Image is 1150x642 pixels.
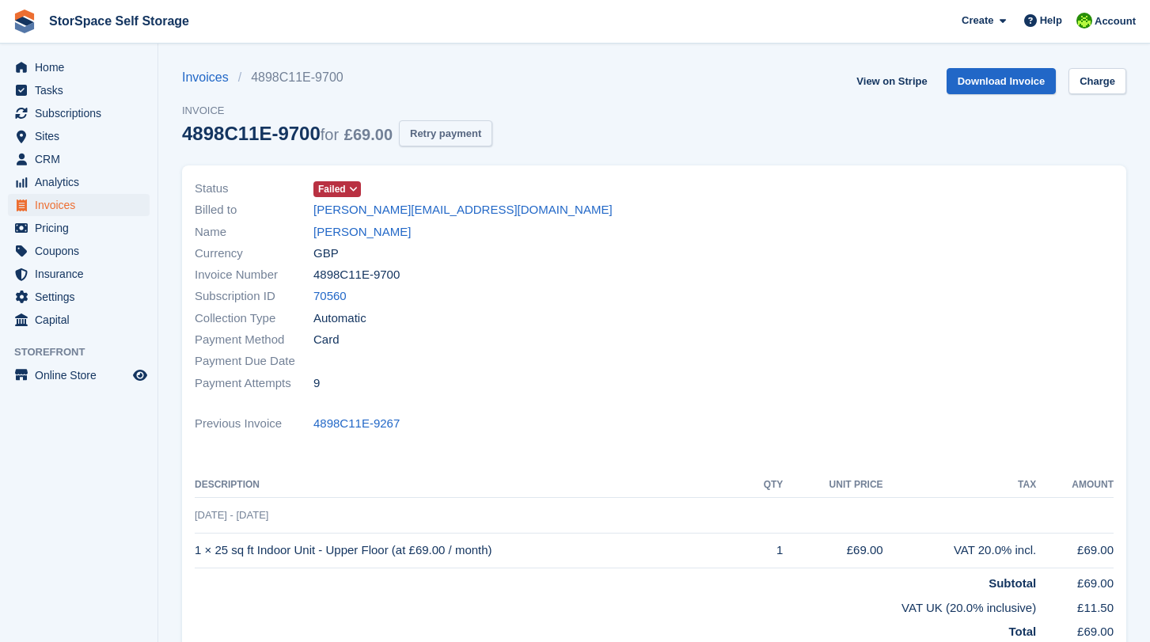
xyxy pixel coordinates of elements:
a: View on Stripe [850,68,933,94]
span: Payment Attempts [195,374,313,393]
a: menu [8,171,150,193]
th: QTY [747,473,784,498]
span: Coupons [35,240,130,262]
th: Unit Price [783,473,882,498]
span: Analytics [35,171,130,193]
td: £69.00 [1036,568,1114,593]
a: [PERSON_NAME] [313,223,411,241]
a: menu [8,56,150,78]
strong: Total [1008,625,1036,638]
span: Payment Due Date [195,352,313,370]
td: £69.00 [1036,533,1114,568]
td: £69.00 [1036,617,1114,641]
a: 70560 [313,287,347,306]
a: [PERSON_NAME][EMAIL_ADDRESS][DOMAIN_NAME] [313,201,613,219]
a: Failed [313,180,361,198]
span: Sites [35,125,130,147]
td: £11.50 [1036,593,1114,617]
span: Create [962,13,993,28]
span: Invoice Number [195,266,313,284]
a: Invoices [182,68,238,87]
span: Card [313,331,340,349]
span: Help [1040,13,1062,28]
span: GBP [313,245,339,263]
th: Amount [1036,473,1114,498]
span: Insurance [35,263,130,285]
a: 4898C11E-9267 [313,415,400,433]
a: menu [8,125,150,147]
td: £69.00 [783,533,882,568]
a: menu [8,148,150,170]
a: Charge [1068,68,1126,94]
span: Settings [35,286,130,308]
span: Status [195,180,313,198]
span: Collection Type [195,310,313,328]
span: Automatic [313,310,366,328]
span: Account [1095,13,1136,29]
span: Online Store [35,364,130,386]
span: 9 [313,374,320,393]
a: menu [8,286,150,308]
span: Pricing [35,217,130,239]
div: VAT 20.0% incl. [883,541,1037,560]
a: StorSpace Self Storage [43,8,195,34]
span: Capital [35,309,130,331]
div: 4898C11E-9700 [182,123,393,144]
span: Home [35,56,130,78]
img: paul catt [1076,13,1092,28]
span: Subscriptions [35,102,130,124]
span: Currency [195,245,313,263]
a: menu [8,102,150,124]
a: menu [8,79,150,101]
span: Failed [318,182,346,196]
a: Preview store [131,366,150,385]
span: Billed to [195,201,313,219]
th: Tax [883,473,1037,498]
span: Previous Invoice [195,415,313,433]
span: Subscription ID [195,287,313,306]
span: Tasks [35,79,130,101]
a: menu [8,364,150,386]
td: VAT UK (20.0% inclusive) [195,593,1036,617]
th: Description [195,473,747,498]
span: 4898C11E-9700 [313,266,400,284]
a: menu [8,309,150,331]
img: stora-icon-8386f47178a22dfd0bd8f6a31ec36ba5ce8667c1dd55bd0f319d3a0aa187defe.svg [13,9,36,33]
span: Invoice [182,103,492,119]
td: 1 × 25 sq ft Indoor Unit - Upper Floor (at £69.00 / month) [195,533,747,568]
nav: breadcrumbs [182,68,492,87]
a: menu [8,263,150,285]
span: [DATE] - [DATE] [195,509,268,521]
td: 1 [747,533,784,568]
button: Retry payment [399,120,492,146]
span: CRM [35,148,130,170]
span: Name [195,223,313,241]
a: menu [8,194,150,216]
a: Download Invoice [947,68,1057,94]
span: £69.00 [344,126,393,143]
span: Storefront [14,344,158,360]
a: menu [8,217,150,239]
strong: Subtotal [989,576,1036,590]
span: Invoices [35,194,130,216]
a: menu [8,240,150,262]
span: Payment Method [195,331,313,349]
span: for [321,126,339,143]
